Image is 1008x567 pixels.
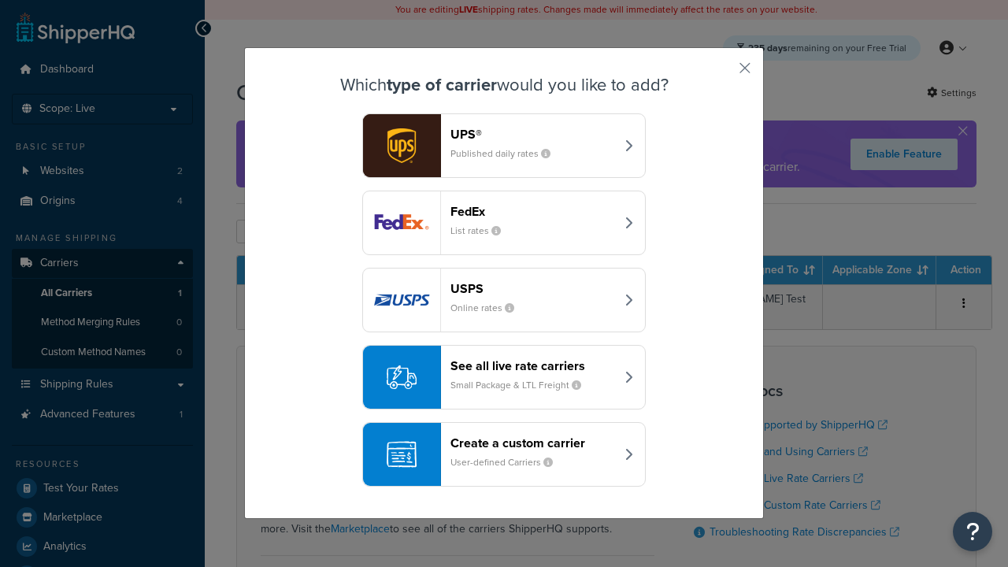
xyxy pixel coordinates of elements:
img: icon-carrier-custom-c93b8a24.svg [387,439,417,469]
header: Create a custom carrier [450,435,615,450]
header: See all live rate carriers [450,358,615,373]
img: icon-carrier-liverate-becf4550.svg [387,362,417,392]
small: Online rates [450,301,527,315]
small: Published daily rates [450,146,563,161]
strong: type of carrier [387,72,497,98]
header: UPS® [450,127,615,142]
header: USPS [450,281,615,296]
small: List rates [450,224,513,238]
img: ups logo [363,114,440,177]
small: User-defined Carriers [450,455,565,469]
header: FedEx [450,204,615,219]
button: See all live rate carriersSmall Package & LTL Freight [362,345,646,409]
button: Create a custom carrierUser-defined Carriers [362,422,646,487]
h3: Which would you like to add? [284,76,724,94]
button: Open Resource Center [953,512,992,551]
small: Small Package & LTL Freight [450,378,594,392]
button: usps logoUSPSOnline rates [362,268,646,332]
button: fedEx logoFedExList rates [362,191,646,255]
img: usps logo [363,269,440,332]
button: ups logoUPS®Published daily rates [362,113,646,178]
img: fedEx logo [363,191,440,254]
